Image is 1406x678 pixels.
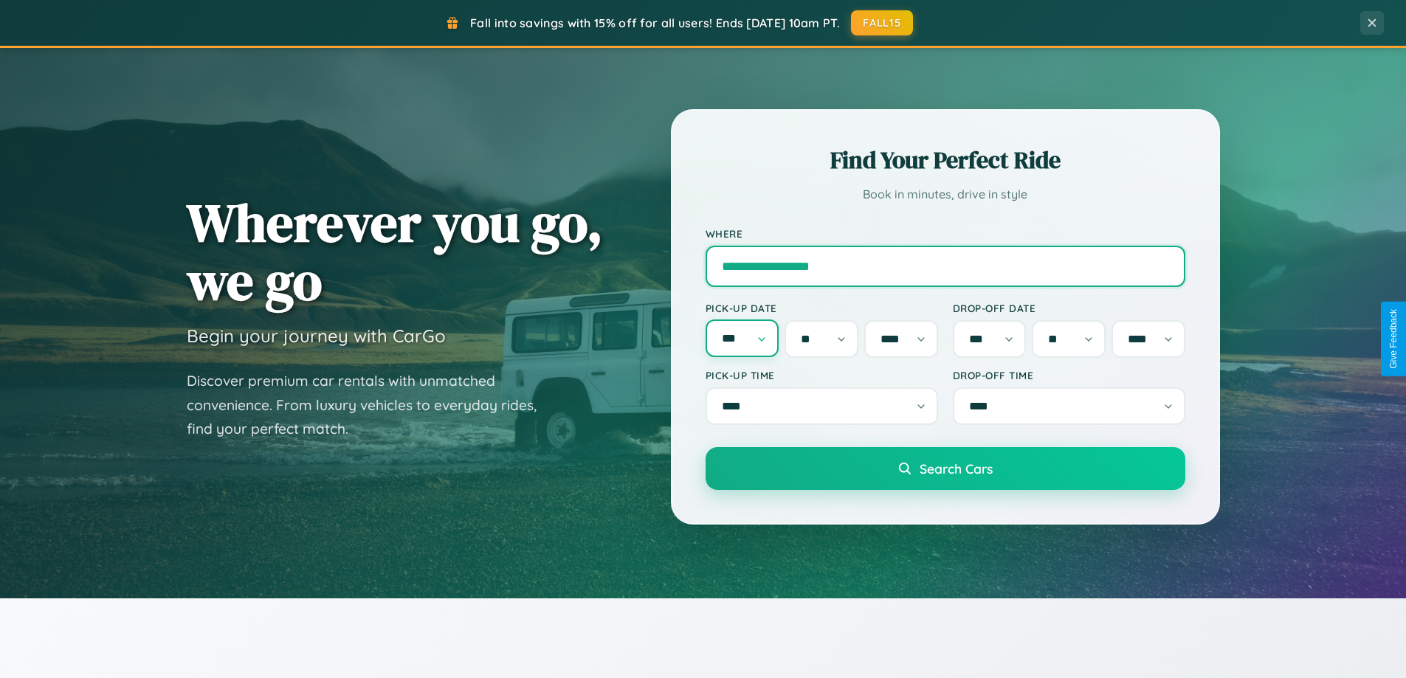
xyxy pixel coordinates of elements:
[706,302,938,314] label: Pick-up Date
[1388,309,1399,369] div: Give Feedback
[706,369,938,381] label: Pick-up Time
[187,369,556,441] p: Discover premium car rentals with unmatched convenience. From luxury vehicles to everyday rides, ...
[920,460,993,477] span: Search Cars
[706,447,1185,490] button: Search Cars
[706,144,1185,176] h2: Find Your Perfect Ride
[470,15,840,30] span: Fall into savings with 15% off for all users! Ends [DATE] 10am PT.
[953,302,1185,314] label: Drop-off Date
[706,227,1185,240] label: Where
[187,325,446,347] h3: Begin your journey with CarGo
[187,193,603,310] h1: Wherever you go, we go
[953,369,1185,381] label: Drop-off Time
[851,10,913,35] button: FALL15
[706,184,1185,205] p: Book in minutes, drive in style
